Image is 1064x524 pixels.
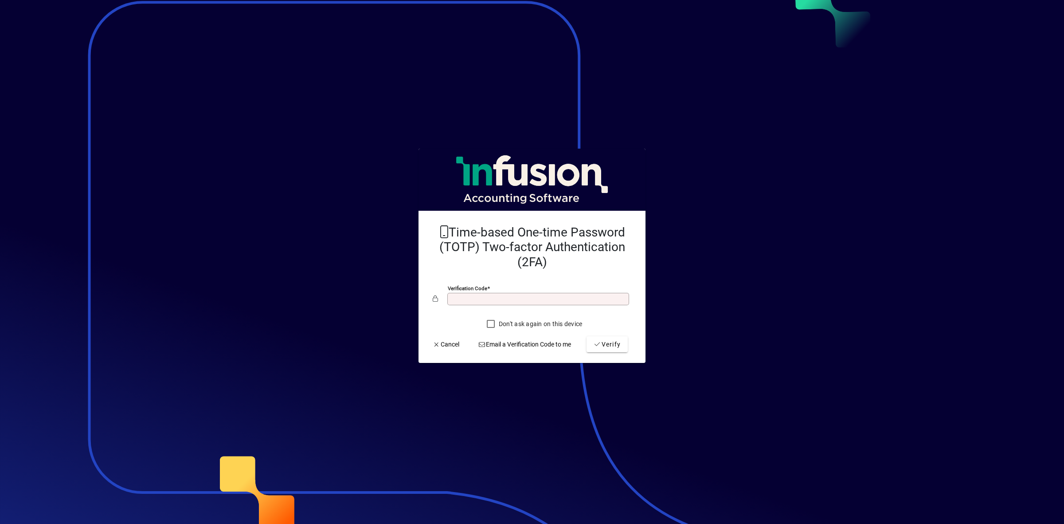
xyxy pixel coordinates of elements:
[475,336,575,352] button: Email a Verification Code to me
[594,340,621,349] span: Verify
[433,225,631,270] h2: Time-based One-time Password (TOTP) Two-factor Authentication (2FA)
[433,340,459,349] span: Cancel
[429,336,463,352] button: Cancel
[448,285,487,292] mat-label: Verification code
[478,340,571,349] span: Email a Verification Code to me
[587,336,628,352] button: Verify
[497,319,583,328] label: Don't ask again on this device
